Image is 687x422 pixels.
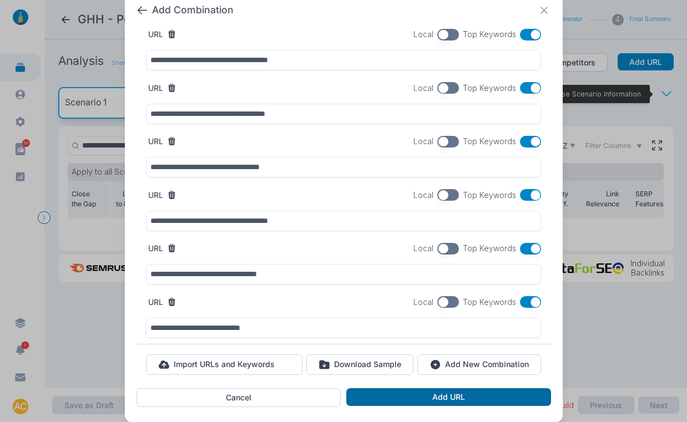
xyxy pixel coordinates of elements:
[463,190,516,200] span: Top Keywords
[146,354,302,375] button: Import URLs and Keywords
[413,29,433,39] span: Local
[152,3,234,17] span: Add Combination
[148,243,163,253] label: URL
[306,354,413,375] button: Download Sample
[413,136,433,146] span: Local
[346,388,550,406] button: Add URL
[148,297,163,307] label: URL
[463,243,516,253] span: Top Keywords
[148,136,163,146] label: URL
[148,83,163,93] label: URL
[148,190,163,200] label: URL
[413,297,433,307] span: Local
[463,29,516,39] span: Top Keywords
[413,243,433,253] span: Local
[463,83,516,93] span: Top Keywords
[174,359,275,369] p: Import URLs and Keywords
[137,388,341,407] button: Cancel
[445,359,529,369] p: Add New Combination
[413,83,433,93] span: Local
[148,29,163,39] label: URL
[417,354,541,375] button: Add New Combination
[463,136,516,146] span: Top Keywords
[413,190,433,200] span: Local
[463,297,516,307] span: Top Keywords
